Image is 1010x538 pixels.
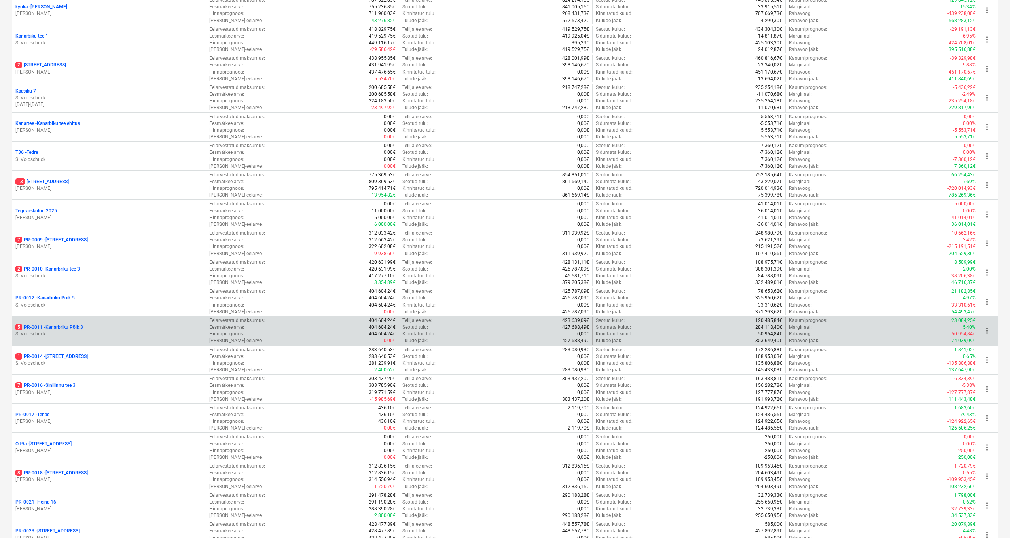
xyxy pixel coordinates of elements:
p: 0,00€ [577,134,589,140]
p: -5 553,71€ [953,127,976,134]
p: 795 414,71€ [369,185,396,192]
p: Kasumiprognoos : [789,142,827,149]
span: more_vert [982,297,992,307]
span: 7 [15,382,22,388]
div: Tegevuskulud 2025[PERSON_NAME] [15,208,203,221]
p: 0,00% [963,120,976,127]
p: Kanartee - Kanarbiku tee ehitus [15,120,80,127]
p: Hinnaprognoos : [209,127,244,134]
p: 0,00€ [384,134,396,140]
p: -2,49% [962,91,976,98]
div: PR-0012 -Kanarbriku Põik 5S. Voloschuck [15,295,203,308]
p: Marginaal : [789,33,812,40]
p: 398 146,67€ [562,76,589,82]
p: 752 185,64€ [755,172,782,178]
p: -29 191,13€ [950,26,976,33]
p: Sidumata kulud : [596,4,631,10]
p: [PERSON_NAME] [15,127,203,134]
p: [PERSON_NAME]-eelarve : [209,46,263,53]
span: more_vert [982,413,992,423]
span: more_vert [982,385,992,394]
p: 218 747,28€ [562,84,589,91]
p: 775 369,53€ [369,172,396,178]
p: Kasumiprognoos : [789,26,827,33]
p: 235 254,18€ [755,84,782,91]
p: Seotud kulud : [596,55,625,62]
p: 200 685,58€ [369,84,396,91]
p: 861 669,14€ [562,178,589,185]
span: more_vert [982,122,992,132]
p: 438 955,85€ [369,55,396,62]
p: [PERSON_NAME] [15,69,203,76]
p: kynka - [PERSON_NAME] [15,4,67,10]
p: Tellija eelarve : [402,172,432,178]
p: S. Voloschuck [15,302,203,309]
p: S. Voloschuck [15,331,203,337]
p: 0,00€ [577,163,589,170]
p: [PERSON_NAME] [15,447,203,454]
p: Kinnitatud kulud : [596,40,633,46]
p: PR-0010 - Kanarbriku tee 3 [15,266,80,273]
p: Kinnitatud kulud : [596,185,633,192]
p: PR-0011 - Kanarbriku Põik 3 [15,324,83,331]
div: Kaasiku 7S. Voloschuck[DATE]-[DATE] [15,88,203,108]
p: 755 236,85€ [369,4,396,10]
p: Eesmärkeelarve : [209,120,244,127]
p: PR-0009 - [STREET_ADDRESS] [15,237,88,243]
p: -6,95% [962,33,976,40]
p: Tulude jääk : [402,163,428,170]
p: [PERSON_NAME] [15,243,203,250]
p: Marginaal : [789,62,812,68]
p: -5 553,71€ [760,120,782,127]
p: 0,00€ [384,127,396,134]
p: Eelarvestatud maksumus : [209,55,265,62]
p: [PERSON_NAME]-eelarve : [209,76,263,82]
p: 224 183,50€ [369,98,396,104]
p: Seotud tulu : [402,120,428,127]
p: Tellija eelarve : [402,142,432,149]
div: kynka -[PERSON_NAME][PERSON_NAME] [15,4,203,17]
p: Kinnitatud kulud : [596,69,633,76]
p: Rahavoo jääk : [789,17,819,24]
p: Seotud tulu : [402,91,428,98]
p: 460 816,67€ [755,55,782,62]
p: 7 360,12€ [954,163,976,170]
p: Rahavoog : [789,185,812,192]
p: 0,00€ [964,142,976,149]
p: Sidumata kulud : [596,178,631,185]
span: more_vert [982,472,992,481]
iframe: Chat Widget [970,500,1010,538]
p: 449 116,17€ [369,40,396,46]
p: [STREET_ADDRESS] [15,178,69,185]
p: -5 553,71€ [760,134,782,140]
p: T36 - Tedre [15,149,38,156]
p: Sidumata kulud : [596,149,631,156]
p: PR-0012 - Kanarbriku Põik 5 [15,295,75,301]
p: Kinnitatud tulu : [402,127,436,134]
p: -7 360,12€ [760,163,782,170]
p: Rahavoog : [789,127,812,134]
p: Tulude jääk : [402,17,428,24]
p: Eelarvestatud maksumus : [209,26,265,33]
p: PR-0023 - [STREET_ADDRESS] [15,528,80,534]
p: PR-0021 - Heina 16 [15,499,56,506]
p: Kasumiprognoos : [789,84,827,91]
p: Kulude jääk : [596,163,622,170]
p: Kinnitatud kulud : [596,156,633,163]
p: Tulude jääk : [402,46,428,53]
p: -451 170,67€ [947,69,976,76]
p: Kinnitatud tulu : [402,10,436,17]
p: Seotud tulu : [402,62,428,68]
p: Kulude jääk : [596,17,622,24]
p: Seotud kulud : [596,84,625,91]
p: -11 070,68€ [757,91,782,98]
p: PR-0014 - [STREET_ADDRESS] [15,353,88,360]
p: 0,00€ [577,185,589,192]
p: 268 431,73€ [562,10,589,17]
span: more_vert [982,210,992,219]
p: Rahavoog : [789,10,812,17]
p: -39 329,98€ [950,55,976,62]
p: S. Voloschuck [15,40,203,46]
div: 1PR-0014 -[STREET_ADDRESS]S. Voloschuck [15,353,203,367]
p: Seotud tulu : [402,33,428,40]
